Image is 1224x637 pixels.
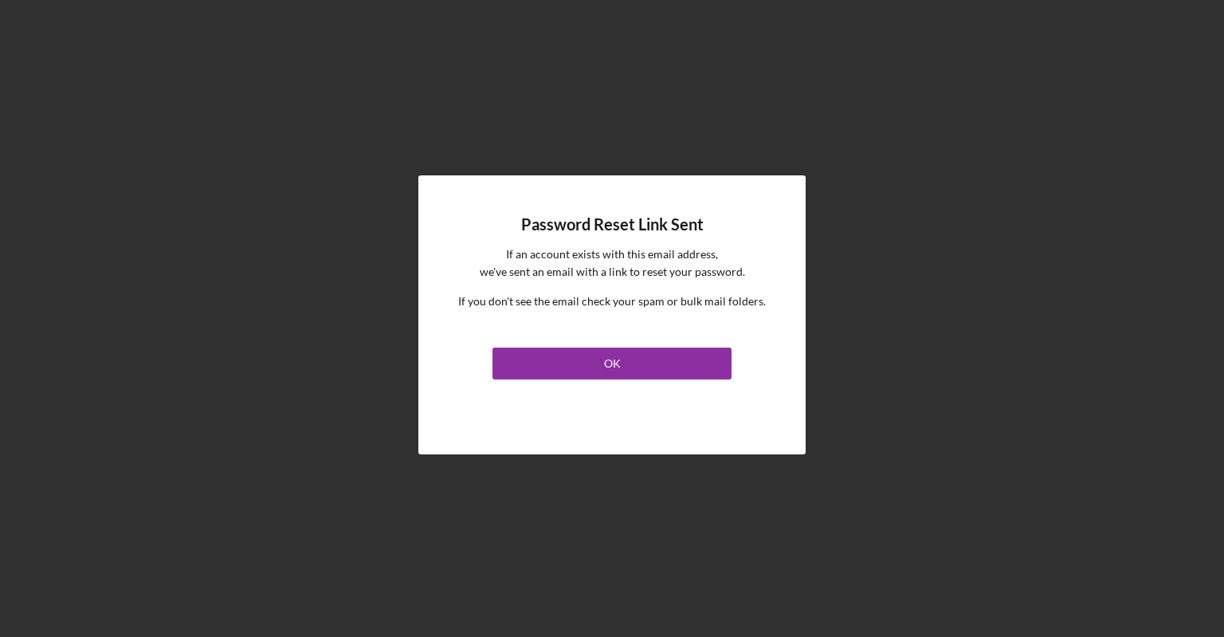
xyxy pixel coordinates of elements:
h4: Password Reset Link Sent [521,215,704,234]
button: OK [492,348,732,379]
p: If an account exists with this email address, we've sent an email with a link to reset your passw... [480,246,745,281]
div: OK [604,348,621,379]
a: OK [492,341,732,379]
p: If you don't see the email check your spam or bulk mail folders. [458,293,766,310]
